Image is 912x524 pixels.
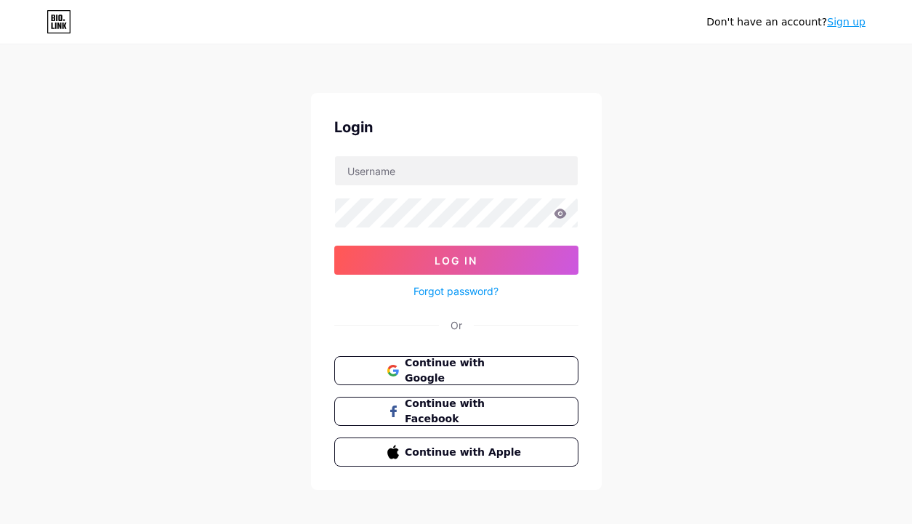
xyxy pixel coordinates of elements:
[405,396,525,427] span: Continue with Facebook
[405,445,525,460] span: Continue with Apple
[827,16,865,28] a: Sign up
[435,254,477,267] span: Log In
[706,15,865,30] div: Don't have an account?
[334,116,578,138] div: Login
[334,438,578,467] button: Continue with Apple
[334,397,578,426] button: Continue with Facebook
[451,318,462,333] div: Or
[335,156,578,185] input: Username
[405,355,525,386] span: Continue with Google
[334,356,578,385] button: Continue with Google
[334,246,578,275] button: Log In
[413,283,499,299] a: Forgot password?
